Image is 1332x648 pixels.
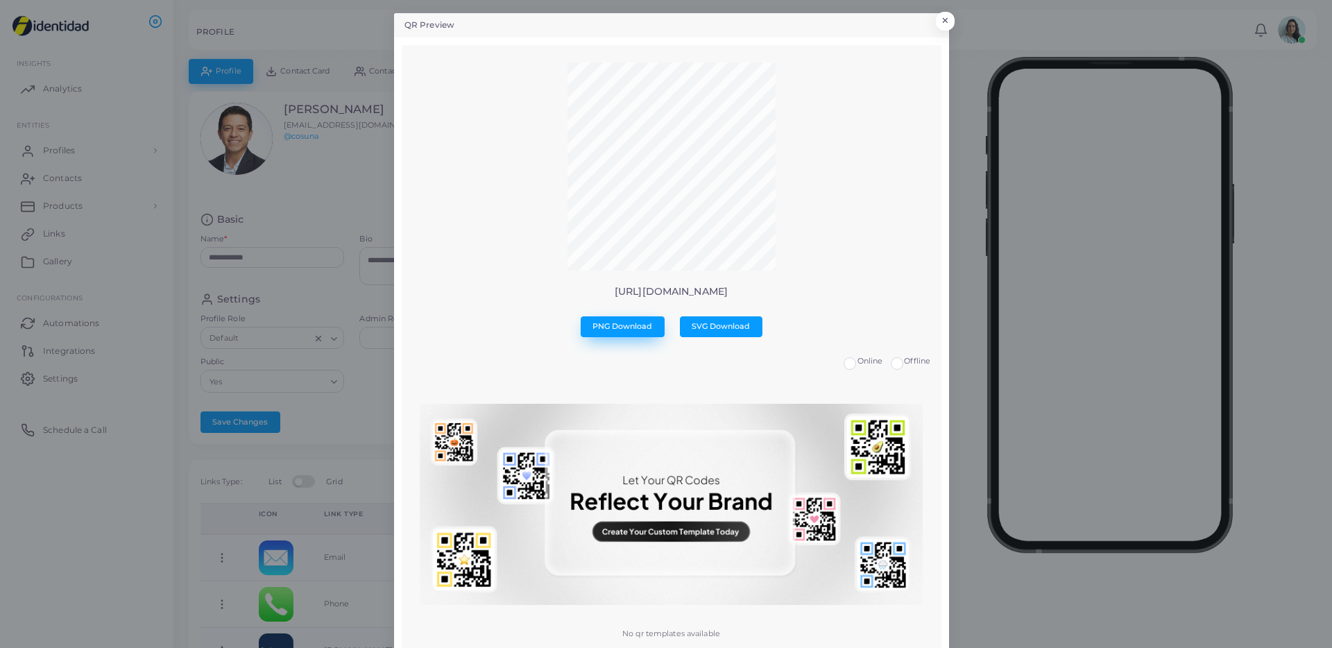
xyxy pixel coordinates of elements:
[622,628,720,640] p: No qr templates available
[581,316,665,337] button: PNG Download
[692,321,750,331] span: SVG Download
[936,12,955,30] button: Close
[904,356,930,366] span: Offline
[412,286,930,298] p: [URL][DOMAIN_NAME]
[404,19,454,31] h5: QR Preview
[680,316,762,337] button: SVG Download
[857,356,883,366] span: Online
[592,321,652,331] span: PNG Download
[420,404,923,605] img: No qr templates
